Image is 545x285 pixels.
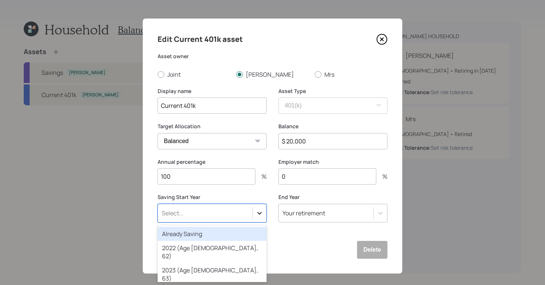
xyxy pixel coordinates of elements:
[158,123,267,130] label: Target Allocation
[283,209,325,217] div: Your retirement
[278,158,387,166] label: Employer match
[158,193,267,201] label: Saving Start Year
[278,87,387,95] label: Asset Type
[162,209,184,217] div: Select...
[236,70,309,79] label: [PERSON_NAME]
[278,123,387,130] label: Balance
[315,70,387,79] label: Mrs
[255,173,267,179] div: %
[158,70,230,79] label: Joint
[158,158,267,166] label: Annual percentage
[158,87,267,95] label: Display name
[158,227,267,241] div: Already Saving
[158,33,243,45] h4: Edit Current 401k asset
[357,241,387,259] button: Delete
[376,173,387,179] div: %
[278,193,387,201] label: End Year
[158,53,387,60] label: Asset owner
[158,241,267,263] div: 2022 (Age [DEMOGRAPHIC_DATA], 62)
